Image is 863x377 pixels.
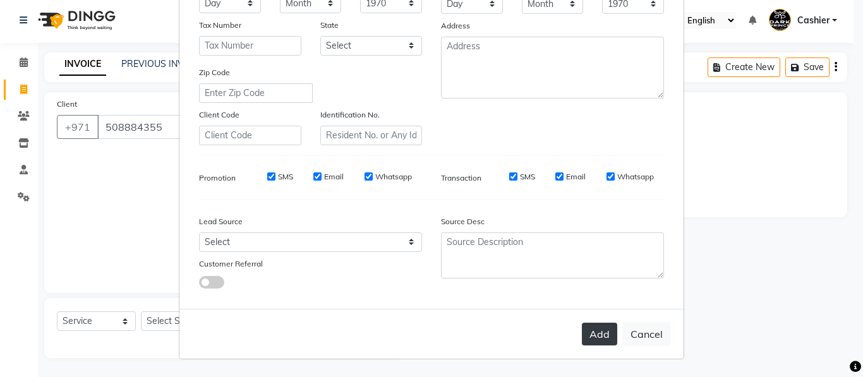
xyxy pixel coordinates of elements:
[520,171,535,183] label: SMS
[320,126,423,145] input: Resident No. or Any Id
[320,109,380,121] label: Identification No.
[199,172,236,184] label: Promotion
[441,20,470,32] label: Address
[199,36,301,56] input: Tax Number
[199,216,243,227] label: Lead Source
[375,171,412,183] label: Whatsapp
[199,109,239,121] label: Client Code
[324,171,344,183] label: Email
[441,172,481,184] label: Transaction
[320,20,339,31] label: State
[582,323,617,345] button: Add
[199,83,313,103] input: Enter Zip Code
[199,20,241,31] label: Tax Number
[566,171,586,183] label: Email
[617,171,654,183] label: Whatsapp
[199,67,230,78] label: Zip Code
[441,216,485,227] label: Source Desc
[199,126,301,145] input: Client Code
[622,322,671,346] button: Cancel
[199,258,263,270] label: Customer Referral
[278,171,293,183] label: SMS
